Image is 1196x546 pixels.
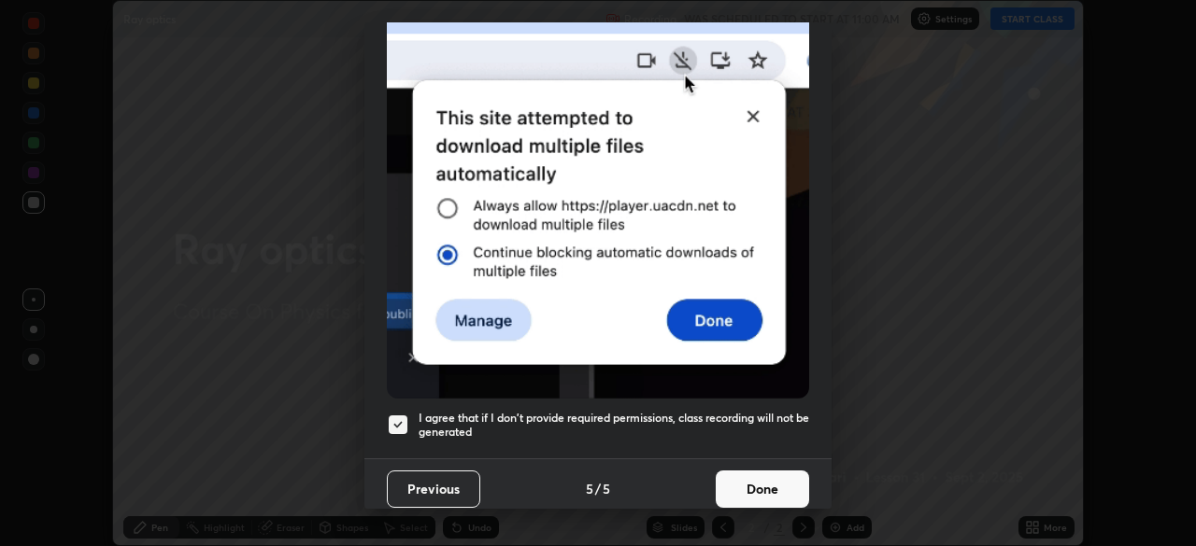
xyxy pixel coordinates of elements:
[586,479,593,498] h4: 5
[595,479,601,498] h4: /
[387,470,480,508] button: Previous
[603,479,610,498] h4: 5
[716,470,809,508] button: Done
[419,411,809,440] h5: I agree that if I don't provide required permissions, class recording will not be generated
